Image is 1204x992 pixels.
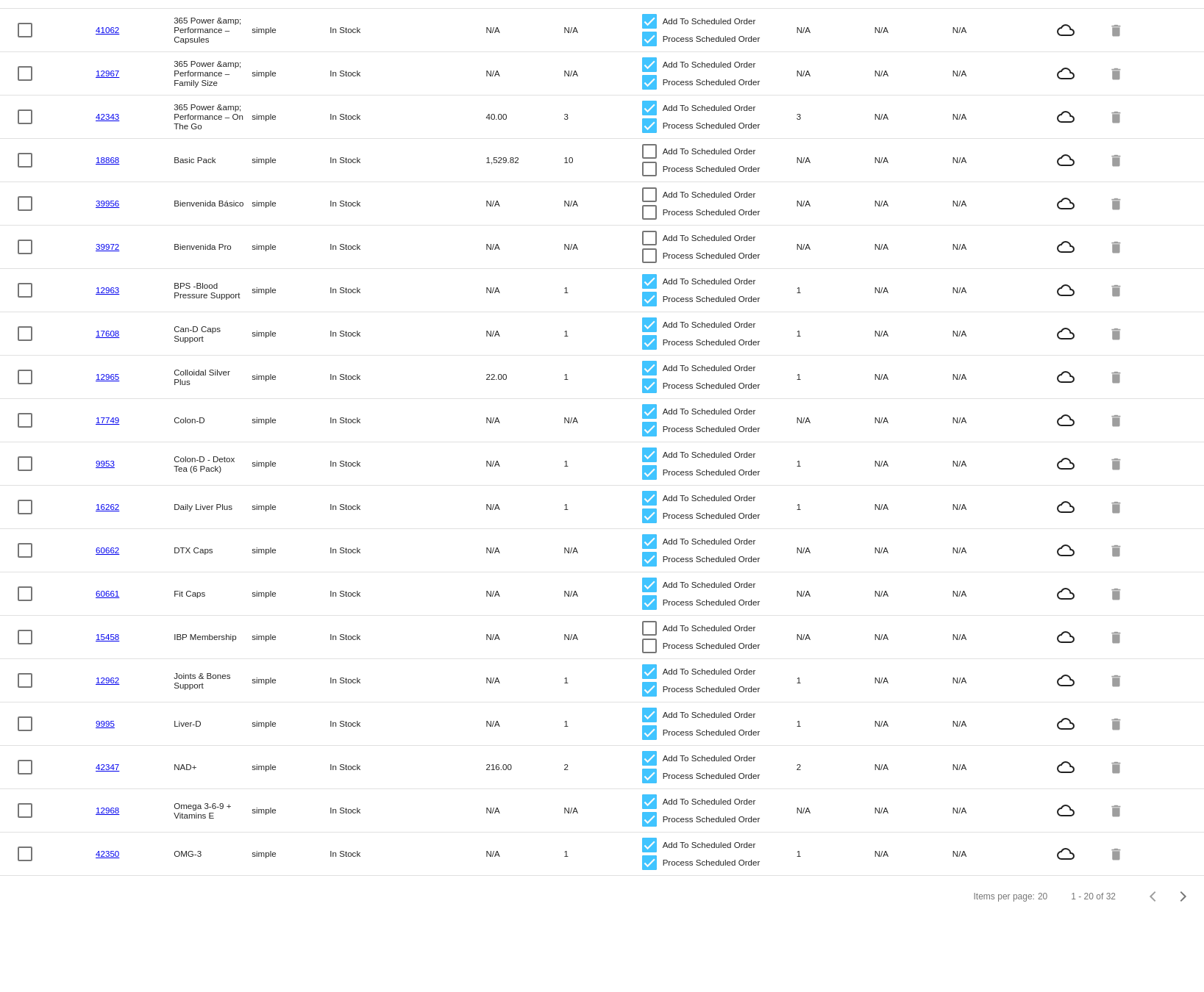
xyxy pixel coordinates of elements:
[1108,539,1126,561] mat-icon: delete
[1108,62,1126,85] mat-icon: delete
[874,281,952,298] mat-cell: N/A
[874,498,952,515] mat-cell: N/A
[1030,195,1101,212] mat-icon: cloud_queue
[663,290,760,308] span: Process Scheduled Order
[96,285,119,295] a: 12963
[663,403,756,420] span: Add To Scheduled Order
[1108,669,1126,691] mat-icon: delete
[874,672,952,689] mat-cell: N/A
[797,672,874,689] mat-cell: 1
[174,364,252,390] mat-cell: Colloidal Silver Plus
[874,238,952,255] mat-cell: N/A
[96,328,119,338] a: 17608
[663,854,760,871] span: Process Scheduled Order
[952,151,1030,168] mat-cell: N/A
[874,368,952,385] mat-cell: N/A
[564,802,642,819] mat-cell: N/A
[252,585,330,602] mat-cell: simple
[797,21,874,38] mat-cell: N/A
[564,368,642,385] mat-cell: 1
[797,542,874,558] mat-cell: N/A
[330,845,407,862] mat-cell: In Stock
[174,238,252,255] mat-cell: Bienvenida Pro
[874,802,952,819] mat-cell: N/A
[252,65,330,82] mat-cell: simple
[330,672,407,689] mat-cell: In Stock
[96,719,115,728] a: 9995
[174,498,252,515] mat-cell: Daily Liver Plus
[663,377,760,395] span: Process Scheduled Order
[330,195,407,212] mat-cell: In Stock
[1108,625,1126,648] mat-icon: delete
[952,672,1030,689] mat-cell: N/A
[1108,712,1126,735] mat-icon: delete
[663,229,756,247] span: Add To Scheduled Order
[330,498,407,515] mat-cell: In Stock
[1108,18,1126,41] mat-icon: delete
[663,204,760,221] span: Process Scheduled Order
[874,715,952,732] mat-cell: N/A
[564,151,642,168] mat-cell: 10
[663,359,756,377] span: Add To Scheduled Order
[797,758,874,775] mat-cell: 2
[564,672,642,689] mat-cell: 1
[96,155,119,165] a: 18868
[663,637,760,655] span: Process Scheduled Order
[663,750,756,767] span: Add To Scheduled Order
[174,845,252,862] mat-cell: OMG-3
[330,325,407,342] mat-cell: In Stock
[252,845,330,862] mat-cell: simple
[252,455,330,472] mat-cell: simple
[1030,281,1101,299] mat-icon: cloud_queue
[1108,495,1126,518] mat-icon: delete
[797,238,874,255] mat-cell: N/A
[797,845,874,862] mat-cell: 1
[174,277,252,303] mat-cell: BPS -Blood Pressure Support
[252,802,330,819] mat-cell: simple
[952,65,1030,82] mat-cell: N/A
[96,589,119,598] a: 60661
[1030,21,1101,39] mat-icon: cloud_queue
[797,628,874,645] mat-cell: N/A
[1108,452,1126,475] mat-icon: delete
[330,585,407,602] mat-cell: In Stock
[874,758,952,775] mat-cell: N/A
[96,459,115,468] a: 9953
[1071,891,1116,902] div: 1 - 20 of 32
[874,65,952,82] mat-cell: N/A
[797,281,874,298] mat-cell: 1
[485,21,563,38] mat-cell: N/A
[1030,411,1101,429] mat-icon: cloud_queue
[663,706,756,724] span: Add To Scheduled Order
[1108,105,1126,128] mat-icon: delete
[952,281,1030,298] mat-cell: N/A
[663,247,760,265] span: Process Scheduled Order
[564,411,642,428] mat-cell: N/A
[174,12,252,48] mat-cell: 365 Power &amp; Performance – Capsules
[1030,108,1101,126] mat-icon: cloud_queue
[952,238,1030,255] mat-cell: N/A
[252,672,330,689] mat-cell: simple
[663,767,760,785] span: Process Scheduled Order
[485,65,563,82] mat-cell: N/A
[1108,235,1126,258] mat-icon: delete
[663,160,760,178] span: Process Scheduled Order
[174,542,252,558] mat-cell: DTX Caps
[564,281,642,298] mat-cell: 1
[485,845,563,862] mat-cell: N/A
[797,498,874,515] mat-cell: 1
[1030,845,1101,863] mat-icon: cloud_queue
[1108,842,1126,865] mat-icon: delete
[952,108,1030,125] mat-cell: N/A
[564,628,642,645] mat-cell: N/A
[952,628,1030,645] mat-cell: N/A
[1108,192,1126,215] mat-icon: delete
[952,195,1030,212] mat-cell: N/A
[1030,65,1101,82] mat-icon: cloud_queue
[96,242,119,251] a: 39972
[96,415,119,425] a: 17749
[1030,542,1101,559] mat-icon: cloud_queue
[564,21,642,38] mat-cell: N/A
[174,411,252,428] mat-cell: Colon-D
[952,455,1030,472] mat-cell: N/A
